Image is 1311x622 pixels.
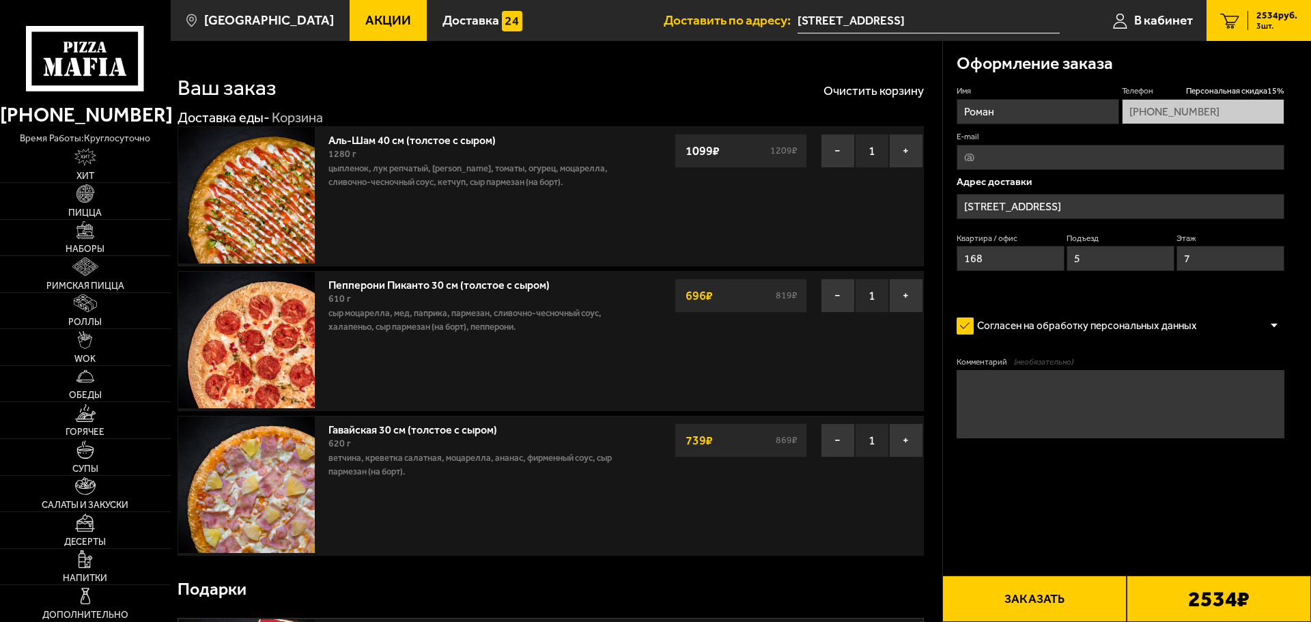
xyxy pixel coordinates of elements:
[42,500,128,510] span: Салаты и закуски
[63,574,107,583] span: Напитки
[328,162,633,189] p: цыпленок, лук репчатый, [PERSON_NAME], томаты, огурец, моцарелла, сливочно-чесночный соус, кетчуп...
[855,134,889,168] span: 1
[889,423,923,457] button: +
[889,134,923,168] button: +
[66,427,104,437] span: Горячее
[178,109,270,126] a: Доставка еды-
[178,580,246,597] h3: Подарки
[42,610,128,620] span: Дополнительно
[328,130,509,147] a: Аль-Шам 40 см (толстое с сыром)
[1014,356,1073,368] span: (необязательно)
[328,419,511,436] a: Гавайская 30 см (толстое с сыром)
[957,85,1119,97] label: Имя
[821,423,855,457] button: −
[957,356,1284,368] label: Комментарий
[682,138,723,164] strong: 1099 ₽
[1256,11,1297,20] span: 2534 руб.
[889,279,923,313] button: +
[1134,14,1193,27] span: В кабинет
[1188,588,1250,610] b: 2534 ₽
[1176,233,1284,244] label: Этаж
[178,76,277,98] h1: Ваш заказ
[69,391,102,400] span: Обеды
[502,11,522,31] img: 15daf4d41897b9f0e9f617042186c801.svg
[1122,99,1284,124] input: +7 (
[823,85,924,97] button: Очистить корзину
[68,317,102,327] span: Роллы
[66,244,104,254] span: Наборы
[798,8,1060,33] input: Ваш адрес доставки
[957,145,1284,170] input: @
[942,576,1127,622] button: Заказать
[957,55,1113,72] h3: Оформление заказа
[1186,85,1284,97] span: Персональная скидка 15 %
[442,14,499,27] span: Доставка
[328,307,633,334] p: сыр Моцарелла, мед, паприка, пармезан, сливочно-чесночный соус, халапеньо, сыр пармезан (на борт)...
[204,14,334,27] span: [GEOGRAPHIC_DATA]
[821,279,855,313] button: −
[768,146,800,156] s: 1209 ₽
[1256,22,1297,30] span: 3 шт.
[855,423,889,457] span: 1
[774,291,800,300] s: 819 ₽
[68,208,102,218] span: Пицца
[76,171,94,181] span: Хит
[1122,85,1284,97] label: Телефон
[1067,233,1174,244] label: Подъезд
[365,14,411,27] span: Акции
[328,274,563,292] a: Пепперони Пиканто 30 см (толстое с сыром)
[957,131,1284,143] label: E-mail
[64,537,106,547] span: Десерты
[328,451,633,479] p: ветчина, креветка салатная, моцарелла, ананас, фирменный соус, сыр пармезан (на борт).
[46,281,124,291] span: Римская пицца
[957,177,1284,187] p: Адрес доставки
[682,283,716,309] strong: 696 ₽
[855,279,889,313] span: 1
[72,464,98,474] span: Супы
[682,427,716,453] strong: 739 ₽
[957,233,1065,244] label: Квартира / офис
[272,109,323,126] div: Корзина
[664,14,798,27] span: Доставить по адресу:
[328,293,351,305] span: 610 г
[328,438,351,449] span: 620 г
[328,148,356,160] span: 1280 г
[821,134,855,168] button: −
[74,354,96,364] span: WOK
[957,312,1211,339] label: Согласен на обработку персональных данных
[774,436,800,445] s: 869 ₽
[957,99,1119,124] input: Имя
[798,8,1060,33] span: проспект Героев, 26к1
